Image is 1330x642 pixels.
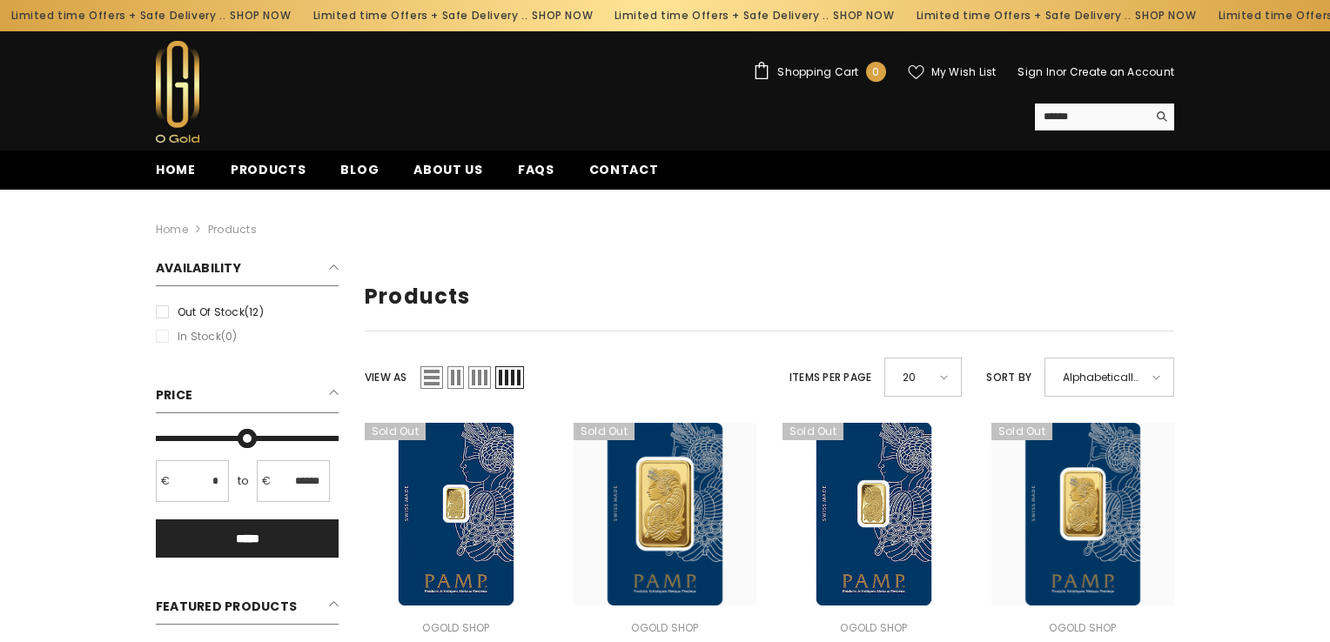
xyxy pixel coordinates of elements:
[1094,6,1155,25] a: SHOP NOW
[447,366,464,389] span: Grid 2
[232,471,253,491] span: to
[156,220,188,239] a: Home
[783,423,843,440] span: Sold out
[792,6,853,25] a: SHOP NOW
[777,67,858,77] span: Shopping Cart
[262,471,271,491] span: €
[1045,358,1174,397] div: Alphabetically, A-Z
[208,222,257,237] a: Products
[1070,64,1174,79] a: Create an Account
[138,160,213,190] a: Home
[500,160,572,190] a: FAQs
[991,423,1174,605] a: 999.9 Gold Minted Bar Pamp 20 Grams
[574,423,756,605] a: 999.9 Gold Minted Bar Pamp 1 OZ
[396,160,500,190] a: About us
[156,161,196,178] span: Home
[161,471,170,491] span: €
[189,6,250,25] a: SHOP NOW
[1049,620,1116,635] a: Ogold Shop
[783,423,965,605] a: 999.9 Gold Minted Bar Pamp 2.5 Grams
[1063,364,1140,390] span: Alphabetically, A-Z
[789,368,871,387] label: Items per page
[323,160,396,190] a: Blog
[156,303,339,322] label: Out of stock
[365,284,1174,310] h1: Products
[340,161,379,178] span: Blog
[986,368,1031,387] label: Sort by
[365,423,426,440] span: Sold out
[1147,104,1174,130] button: Search
[260,2,562,30] div: Limited time Offers + Safe Delivery ..
[420,366,443,389] span: List
[231,161,306,178] span: Products
[245,304,264,319] span: (12)
[572,160,676,190] a: Contact
[631,620,698,635] a: Ogold Shop
[468,366,491,389] span: Grid 3
[518,161,554,178] span: FAQs
[1056,64,1066,79] span: or
[903,364,928,390] span: 20
[491,6,552,25] a: SHOP NOW
[156,41,199,143] img: Ogold Shop
[864,2,1166,30] div: Limited time Offers + Safe Delivery ..
[365,368,407,387] label: View as
[884,358,962,397] div: 20
[872,63,879,82] span: 0
[365,423,547,605] a: 999.9 Gold Minted Bar Pamp 1 Gram
[931,67,997,77] span: My Wish List
[753,62,885,82] a: Shopping Cart
[589,161,659,178] span: Contact
[156,190,1174,245] nav: breadcrumbs
[991,423,1052,440] span: Sold out
[1018,64,1056,79] a: Sign In
[840,620,907,635] a: Ogold Shop
[156,386,192,404] span: Price
[1035,104,1174,130] summary: Search
[156,259,241,277] span: Availability
[562,2,864,30] div: Limited time Offers + Safe Delivery ..
[413,161,483,178] span: About us
[495,366,524,389] span: Grid 4
[908,64,997,80] a: My Wish List
[574,423,635,440] span: Sold out
[422,620,489,635] a: Ogold Shop
[213,160,324,190] a: Products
